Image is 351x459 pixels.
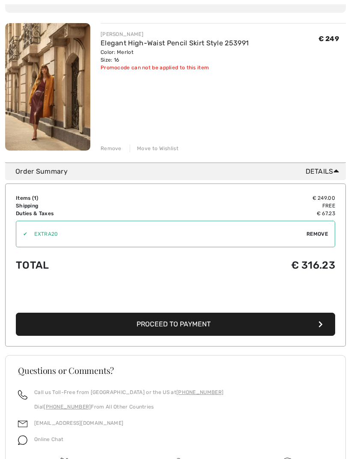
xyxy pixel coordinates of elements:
[306,166,342,177] span: Details
[163,202,335,210] td: Free
[34,195,36,201] span: 1
[18,435,27,445] img: chat
[15,166,342,177] div: Order Summary
[163,194,335,202] td: € 249.00
[16,230,27,238] div: ✔
[5,23,90,151] img: Elegant High-Waist Pencil Skirt Style 253991
[34,403,223,411] p: Dial From All Other Countries
[34,436,63,442] span: Online Chat
[18,390,27,400] img: call
[163,210,335,217] td: € 67.23
[137,320,211,328] span: Proceed to Payment
[318,35,339,43] span: € 249
[163,251,335,280] td: € 316.23
[16,286,335,310] iframe: PayPal
[176,389,223,395] a: [PHONE_NUMBER]
[101,39,249,47] a: Elegant High-Waist Pencil Skirt Style 253991
[306,230,328,238] span: Remove
[18,419,27,429] img: email
[27,221,306,247] input: Promo code
[18,366,333,375] h3: Questions or Comments?
[34,420,123,426] a: [EMAIL_ADDRESS][DOMAIN_NAME]
[34,388,223,396] p: Call us Toll-Free from [GEOGRAPHIC_DATA] or the US at
[101,30,249,38] div: [PERSON_NAME]
[16,251,163,280] td: Total
[16,194,163,202] td: Items ( )
[16,313,335,336] button: Proceed to Payment
[101,64,249,71] div: Promocode can not be applied to this item
[16,202,163,210] td: Shipping
[101,48,249,64] div: Color: Merlot Size: 16
[16,210,163,217] td: Duties & Taxes
[130,145,178,152] div: Move to Wishlist
[44,404,91,410] a: [PHONE_NUMBER]
[101,145,122,152] div: Remove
